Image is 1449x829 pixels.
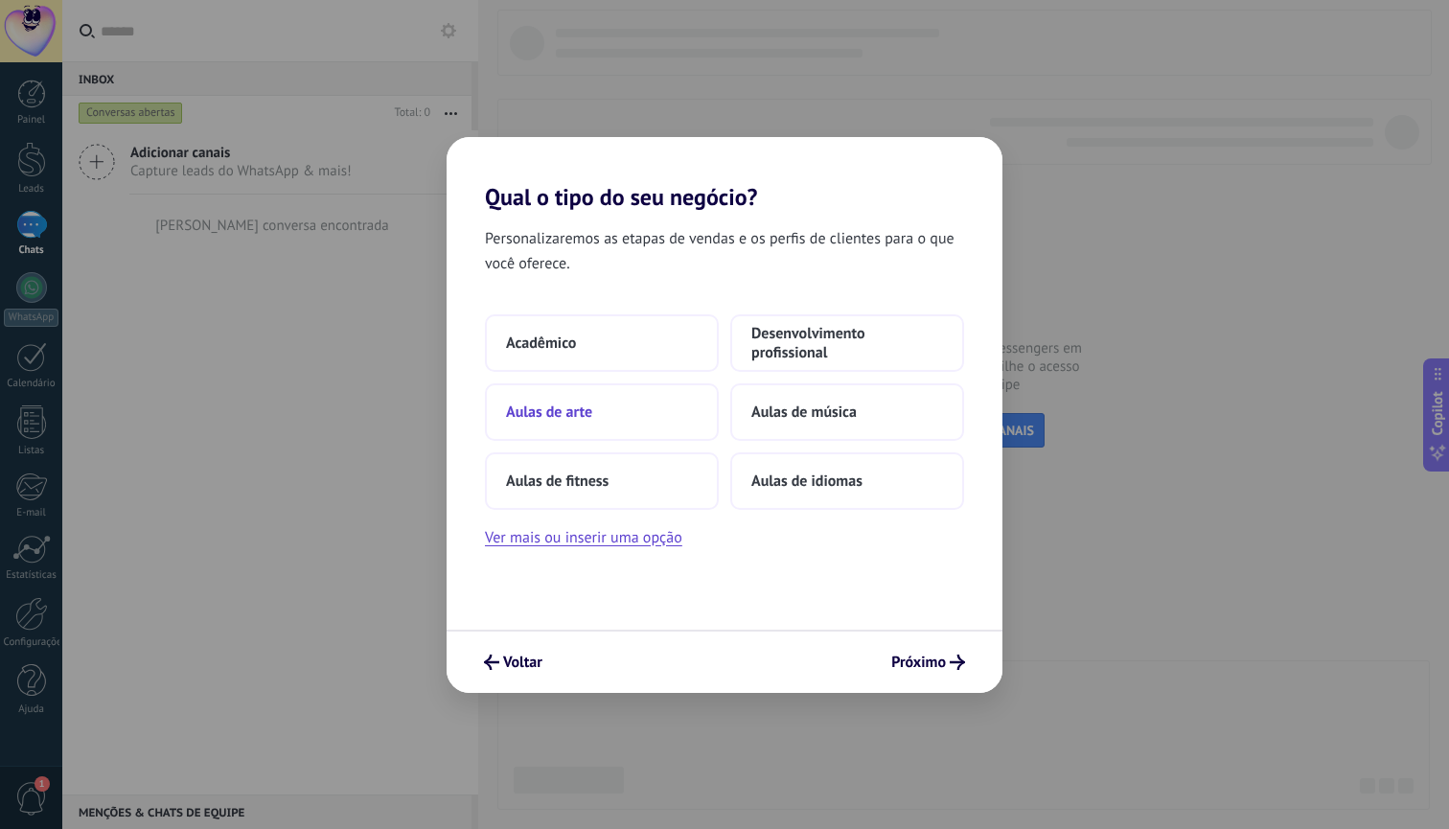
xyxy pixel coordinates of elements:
span: Aulas de fitness [506,472,609,491]
button: Aulas de arte [485,383,719,441]
button: Ver mais ou inserir uma opção [485,525,682,550]
span: Personalizaremos as etapas de vendas e os perfis de clientes para o que você oferece. [485,226,964,276]
button: Aulas de fitness [485,452,719,510]
h2: Qual o tipo do seu negócio? [447,137,1002,211]
button: Aulas de idiomas [730,452,964,510]
button: Aulas de música [730,383,964,441]
span: Acadêmico [506,334,576,353]
span: Aulas de música [751,403,857,422]
span: Desenvolvimento profissional [751,324,943,362]
button: Acadêmico [485,314,719,372]
span: Próximo [891,656,946,669]
span: Voltar [503,656,542,669]
span: Aulas de arte [506,403,592,422]
span: Aulas de idiomas [751,472,862,491]
button: Próximo [883,646,974,679]
button: Voltar [475,646,551,679]
button: Desenvolvimento profissional [730,314,964,372]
